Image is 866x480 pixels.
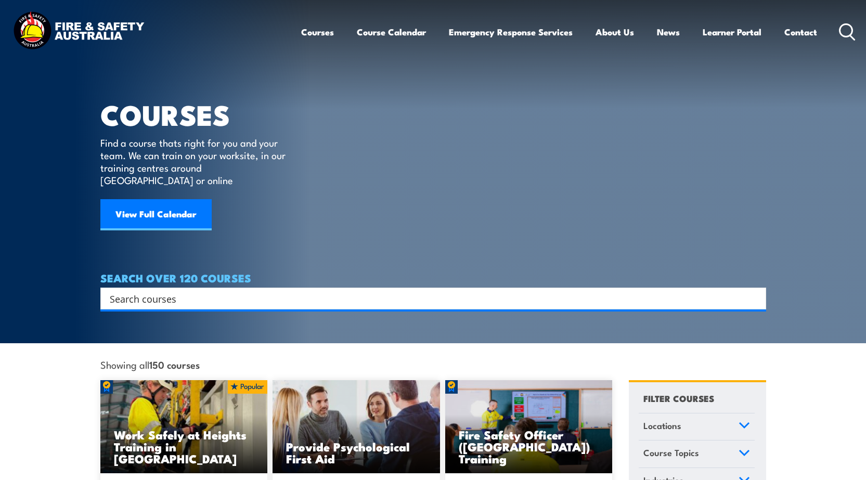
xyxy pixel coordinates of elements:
img: Work Safely at Heights Training (1) [100,380,268,474]
a: Contact [784,18,817,46]
a: Courses [301,18,334,46]
a: News [657,18,680,46]
button: Search magnifier button [748,291,762,306]
span: Locations [643,419,681,433]
img: Fire Safety Advisor [445,380,613,474]
a: Fire Safety Officer ([GEOGRAPHIC_DATA]) Training [445,380,613,474]
h4: FILTER COURSES [643,391,714,405]
a: Learner Portal [703,18,761,46]
a: Locations [639,413,755,440]
a: Work Safely at Heights Training in [GEOGRAPHIC_DATA] [100,380,268,474]
h1: COURSES [100,102,301,126]
span: Course Topics [643,446,699,460]
a: Provide Psychological First Aid [273,380,440,474]
h4: SEARCH OVER 120 COURSES [100,272,766,283]
h3: Provide Psychological First Aid [286,440,426,464]
a: Emergency Response Services [449,18,573,46]
h3: Work Safely at Heights Training in [GEOGRAPHIC_DATA] [114,429,254,464]
form: Search form [112,291,745,306]
h3: Fire Safety Officer ([GEOGRAPHIC_DATA]) Training [459,429,599,464]
a: About Us [596,18,634,46]
img: Mental Health First Aid Training Course from Fire & Safety Australia [273,380,440,474]
a: Course Topics [639,440,755,468]
a: View Full Calendar [100,199,212,230]
input: Search input [110,291,743,306]
p: Find a course thats right for you and your team. We can train on your worksite, in our training c... [100,136,290,186]
strong: 150 courses [149,357,200,371]
span: Showing all [100,359,200,370]
a: Course Calendar [357,18,426,46]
